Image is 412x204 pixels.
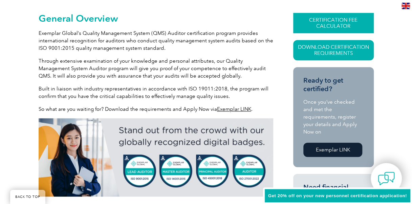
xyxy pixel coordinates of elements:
p: So what are you waiting for? Download the requirements and Apply Now via . [39,105,273,113]
img: en [402,3,410,9]
span: Get 20% off on your new personnel certification application! [268,193,407,198]
a: Exemplar LINK [217,106,251,112]
img: badges [39,118,273,197]
p: Exemplar Global’s Quality Management System (QMS) Auditor certification program provides internat... [39,29,273,52]
p: Through extensive examination of your knowledge and personal attributes, our Quality Management S... [39,57,273,80]
img: contact-chat.png [378,170,395,187]
a: Download Certification Requirements [293,40,374,60]
a: Exemplar LINK [303,143,362,157]
a: CERTIFICATION FEE CALCULATOR [293,13,374,33]
h3: Ready to get certified? [303,76,364,93]
p: Once you’ve checked and met the requirements, register your details and Apply Now on [303,98,364,136]
h2: General Overview [39,13,273,24]
p: Built in liaison with industry representatives in accordance with ISO 19011:2018, the program wil... [39,85,273,100]
a: BACK TO TOP [10,190,45,204]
